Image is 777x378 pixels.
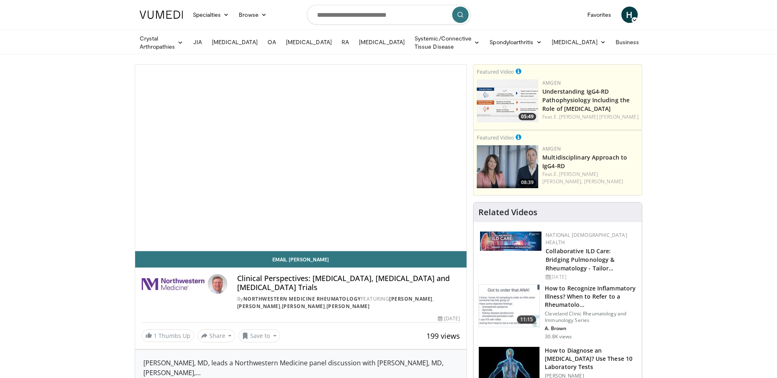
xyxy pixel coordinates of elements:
a: Understanding IgG4-RD Pathophysiology Including the Role of [MEDICAL_DATA] [542,88,630,112]
small: Featured Video [477,134,514,141]
a: Business [611,34,652,50]
span: 05:49 [519,113,536,120]
p: 30.8K views [545,333,572,340]
span: 1 [154,332,157,340]
img: 3e5b4ad1-6d9b-4d8f-ba8e-7f7d389ba880.png.150x105_q85_crop-smart_upscale.png [477,79,538,122]
a: Amgen [542,79,561,86]
a: JIA [188,34,207,50]
div: [DATE] [438,315,460,322]
div: Feat. [542,171,639,185]
a: OA [263,34,281,50]
img: 04ce378e-5681-464e-a54a-15375da35326.png.150x105_q85_crop-smart_upscale.png [477,145,538,188]
a: 08:39 [477,145,538,188]
a: [PERSON_NAME] [282,303,325,310]
a: RA [337,34,354,50]
a: 11:15 How to Recognize Inflammatory Illness? When to Refer to a Rheumatolo… Cleveland Clinic Rheu... [478,284,637,340]
a: Spondyloarthritis [485,34,546,50]
a: Multidisciplinary Approach to IgG4-RD [542,153,627,170]
a: [MEDICAL_DATA] [354,34,410,50]
a: [PERSON_NAME] [584,178,623,185]
a: National [DEMOGRAPHIC_DATA] Health [546,232,627,246]
a: 05:49 [477,79,538,122]
input: Search topics, interventions [307,5,471,25]
span: 11:15 [517,315,537,324]
video-js: Video Player [135,65,467,251]
div: [DATE] [546,273,635,281]
p: A. Brown [545,325,637,332]
a: Systemic/Connective Tissue Disease [410,34,485,51]
img: Northwestern Medicine Rheumatology [142,274,204,294]
button: Save to [238,329,280,342]
p: Cleveland Clinic Rheumatology and Immunology Series [545,310,637,324]
a: [PERSON_NAME] [237,303,281,310]
h4: Related Videos [478,207,537,217]
div: Feat. [542,113,639,121]
div: By FEATURING , , , [237,295,460,310]
a: Email [PERSON_NAME] [135,251,467,268]
a: E. [PERSON_NAME] [PERSON_NAME] [554,113,639,120]
a: Specialties [188,7,234,23]
button: Share [197,329,236,342]
a: Collaborative ILD Care: Bridging Pulmonology & Rheumatology - Tailor… [546,247,614,272]
a: Amgen [542,145,561,152]
a: Browse [234,7,272,23]
small: Featured Video [477,68,514,75]
a: H [621,7,638,23]
a: [MEDICAL_DATA] [547,34,611,50]
h3: How to Recognize Inflammatory Illness? When to Refer to a Rheumatolo… [545,284,637,309]
a: Favorites [582,7,616,23]
img: 7e341e47-e122-4d5e-9c74-d0a8aaff5d49.jpg.150x105_q85_autocrop_double_scale_upscale_version-0.2.jpg [480,232,541,251]
a: [PERSON_NAME] [326,303,370,310]
a: Northwestern Medicine Rheumatology [243,295,361,302]
a: [MEDICAL_DATA] [281,34,337,50]
span: 08:39 [519,179,536,186]
h3: How to Diagnose an [MEDICAL_DATA]? Use These 10 Laboratory Tests [545,346,637,371]
a: Crystal Arthropathies [135,34,188,51]
a: 1 Thumbs Up [142,329,194,342]
img: VuMedi Logo [140,11,183,19]
img: Avatar [208,274,227,294]
a: E. [PERSON_NAME] [PERSON_NAME], [542,171,598,185]
a: [PERSON_NAME] [389,295,433,302]
img: 5cecf4a9-46a2-4e70-91ad-1322486e7ee4.150x105_q85_crop-smart_upscale.jpg [479,285,539,327]
span: 199 views [426,331,460,341]
a: [MEDICAL_DATA] [207,34,263,50]
h4: Clinical Perspectives: [MEDICAL_DATA], [MEDICAL_DATA] and [MEDICAL_DATA] Trials [237,274,460,292]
